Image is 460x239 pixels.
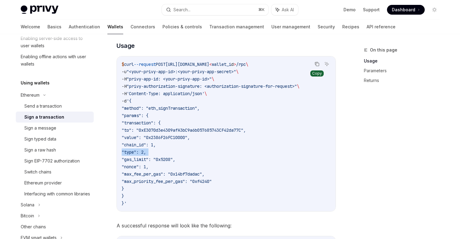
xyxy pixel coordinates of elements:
div: Send a transaction [24,102,62,110]
div: Sign EIP-7702 authorization [24,157,80,165]
a: Dashboard [387,5,425,15]
div: Sign typed data [24,135,56,143]
span: \ [236,69,239,74]
span: "value": "0x2386F26FC10000", [122,135,190,140]
span: "method": "eth_signTransaction", [122,105,200,111]
a: Interfacing with common libraries [16,188,94,199]
span: -H [122,91,127,96]
span: }' [122,201,127,206]
span: A successful response will look like the following: [117,221,336,230]
div: Interfacing with common libraries [24,190,90,198]
span: $ [122,62,124,67]
span: "privy-app-id: <your-privy-app-id>" [127,76,212,82]
span: \ [297,84,299,89]
a: Sign EIP-7702 authorization [16,155,94,166]
span: ⌘ K [258,7,265,12]
a: Sign a raw hash [16,144,94,155]
span: 'Content-Type: application/json' [127,91,204,96]
span: Usage [117,41,135,50]
span: wallet_i [212,62,231,67]
a: Ethereum provider [16,177,94,188]
span: /rpc [236,62,246,67]
a: Sign a message [16,123,94,134]
span: \ [204,91,207,96]
span: -d [122,98,127,104]
span: "transaction": { [122,120,161,126]
span: --request [134,62,156,67]
span: > [234,62,236,67]
div: Ethereum provider [24,179,62,187]
span: "type": 2, [122,149,146,155]
div: Ethereum [21,91,40,99]
a: Demo [343,7,356,13]
a: Policies & controls [162,20,202,34]
img: light logo [21,5,58,14]
div: Enabling offline actions with user wallets [21,53,90,68]
span: Dashboard [392,7,415,13]
a: API reference [367,20,396,34]
span: < [209,62,212,67]
div: Sign a message [24,124,56,132]
div: Copy [310,70,324,77]
span: d [231,62,234,67]
a: Sign a transaction [16,112,94,123]
a: Recipes [342,20,359,34]
a: Parameters [364,66,444,76]
a: Enabling offline actions with user wallets [16,51,94,70]
a: Usage [364,56,444,66]
span: "max_fee_per_gas": "0x14bf7dadac", [122,171,204,177]
span: "to": "0xE3070d3e4309afA3bC9a6b057685743CF42da77C", [122,127,246,133]
button: Toggle dark mode [430,5,439,15]
a: Returns [364,76,444,85]
div: Bitcoin [21,212,34,219]
span: '{ [127,98,131,104]
span: -u [122,69,127,74]
span: "nonce": 1, [122,164,148,169]
div: Sign a transaction [24,113,64,121]
div: Solana [21,201,34,209]
span: } [122,186,124,191]
span: "gas_limit": "0x5208", [122,157,175,162]
a: Switch chains [16,166,94,177]
a: Authentication [69,20,100,34]
a: Security [318,20,335,34]
span: } [122,193,124,199]
button: Copy the contents from the code block [313,60,321,68]
a: Other chains [16,221,94,232]
a: Connectors [131,20,155,34]
span: \ [212,76,214,82]
button: Ask AI [271,4,298,15]
span: On this page [370,46,397,54]
span: "<your-privy-app-id>:<your-privy-app-secret>" [127,69,236,74]
span: -H [122,84,127,89]
span: curl [124,62,134,67]
div: Search... [173,6,190,13]
a: Transaction management [209,20,264,34]
a: Send a transaction [16,101,94,112]
span: "params": { [122,113,148,118]
button: Ask AI [323,60,331,68]
span: "chain_id": 1, [122,142,156,148]
div: Sign a raw hash [24,146,56,154]
span: "max_priority_fee_per_gas": "0xf4240" [122,179,212,184]
span: [URL][DOMAIN_NAME] [166,62,209,67]
span: \ [246,62,248,67]
a: Sign typed data [16,134,94,144]
a: Support [363,7,380,13]
a: Basics [47,20,61,34]
a: Welcome [21,20,40,34]
span: POST [156,62,166,67]
button: Search...⌘K [162,4,268,15]
div: Other chains [21,223,46,230]
span: "privy-authorization-signature: <authorization-signature-for-request>" [127,84,297,89]
span: -H [122,76,127,82]
a: User management [271,20,310,34]
span: Ask AI [282,7,294,13]
h5: Using wallets [21,79,50,87]
a: Wallets [107,20,123,34]
div: Switch chains [24,168,51,176]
